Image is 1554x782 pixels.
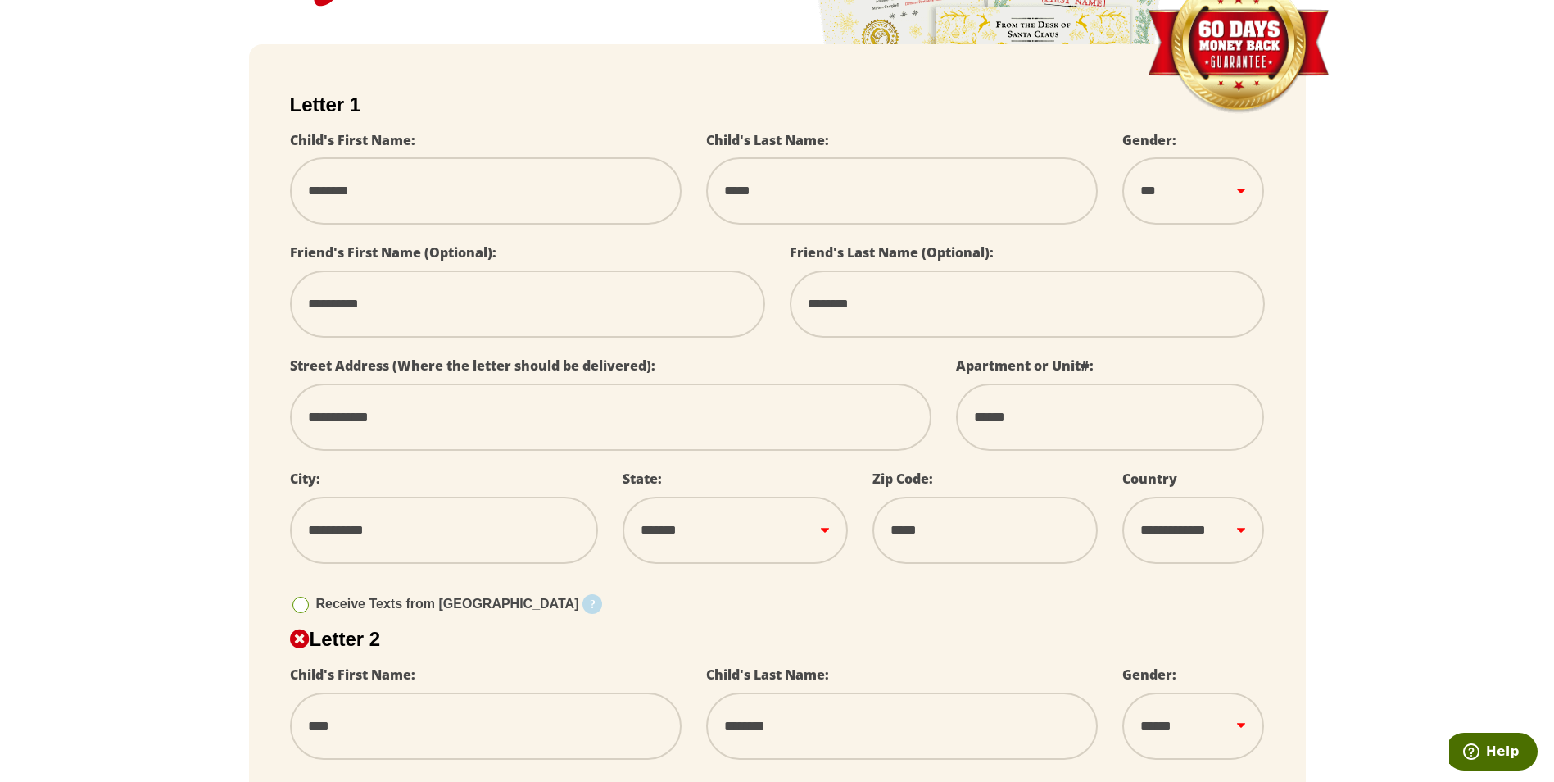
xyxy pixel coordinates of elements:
span: Receive Texts from [GEOGRAPHIC_DATA] [316,597,579,611]
label: Child's First Name: [290,131,415,149]
label: Country [1122,470,1177,488]
h2: Letter 2 [290,628,1265,651]
label: Child's First Name: [290,666,415,684]
label: Friend's Last Name (Optional): [790,243,994,261]
label: Friend's First Name (Optional): [290,243,496,261]
iframe: Opens a widget where you can find more information [1449,733,1538,774]
label: Apartment or Unit#: [956,357,1094,375]
label: Zip Code: [872,470,933,488]
label: Gender: [1122,131,1176,149]
h2: Letter 1 [290,93,1265,116]
label: Street Address (Where the letter should be delivered): [290,357,655,375]
label: State: [623,470,662,488]
label: Child's Last Name: [706,666,829,684]
label: Child's Last Name: [706,131,829,149]
label: Gender: [1122,666,1176,684]
label: City: [290,470,320,488]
